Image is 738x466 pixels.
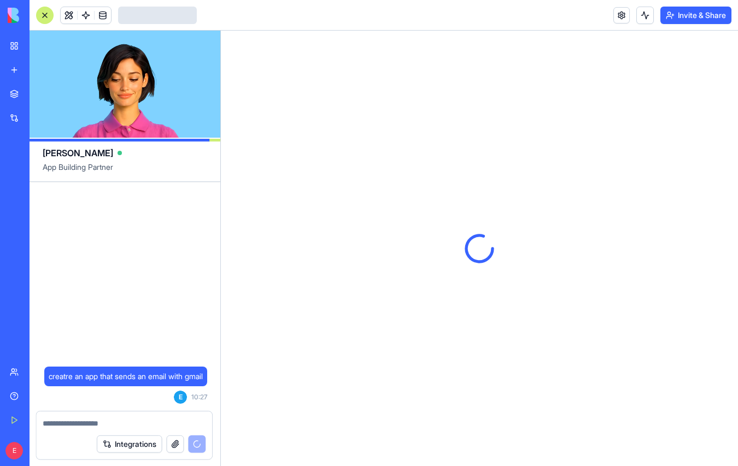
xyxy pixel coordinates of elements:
img: logo [8,8,75,23]
span: creatre an app that sends an email with gmail [49,371,203,382]
span: E [5,442,23,459]
span: E [174,391,187,404]
span: [PERSON_NAME] [43,146,113,160]
button: Integrations [97,435,162,453]
button: Invite & Share [660,7,731,24]
span: 10:27 [191,393,207,402]
span: App Building Partner [43,162,207,181]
